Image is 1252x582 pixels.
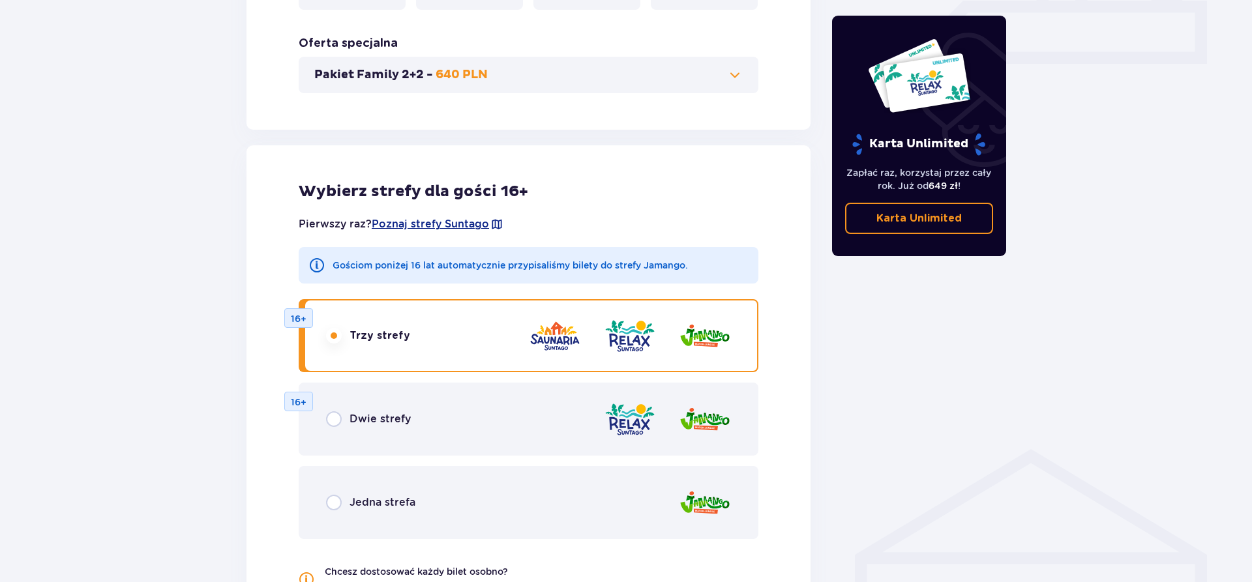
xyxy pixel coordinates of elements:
[436,67,488,83] p: 640 PLN
[325,565,508,578] p: Chcesz dostosować każdy bilet osobno?
[529,317,581,355] img: Saunaria
[851,133,987,156] p: Karta Unlimited
[372,217,489,231] a: Poznaj strefy Suntago
[291,312,306,325] p: 16+
[314,67,433,83] p: Pakiet Family 2+2 -
[867,38,971,113] img: Dwie karty całoroczne do Suntago z napisem 'UNLIMITED RELAX', na białym tle z tropikalnymi liśćmi...
[679,317,731,355] img: Jamango
[350,328,410,343] span: Trzy strefy
[299,217,503,231] p: Pierwszy raz?
[350,412,411,426] span: Dwie strefy
[350,495,415,510] span: Jedna strefa
[845,203,994,234] a: Karta Unlimited
[291,396,306,409] p: 16+
[679,401,731,438] img: Jamango
[876,211,962,226] p: Karta Unlimited
[299,182,758,201] h2: Wybierz strefy dla gości 16+
[314,67,743,83] button: Pakiet Family 2+2 -640 PLN
[604,401,656,438] img: Relax
[604,317,656,355] img: Relax
[299,36,398,51] h3: Oferta specjalna
[845,166,994,192] p: Zapłać raz, korzystaj przez cały rok. Już od !
[679,484,731,521] img: Jamango
[929,181,958,191] span: 649 zł
[333,259,688,272] p: Gościom poniżej 16 lat automatycznie przypisaliśmy bilety do strefy Jamango.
